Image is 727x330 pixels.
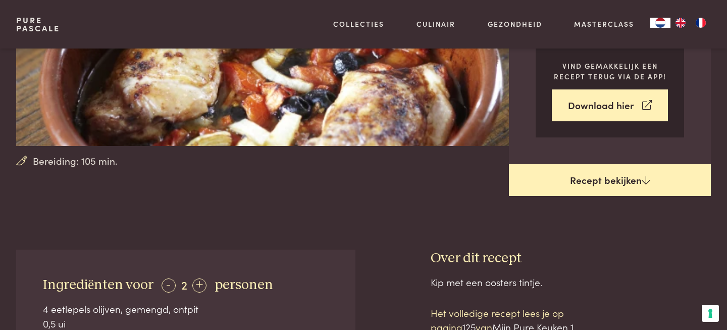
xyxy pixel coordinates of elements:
a: PurePascale [16,16,60,32]
a: Masterclass [574,19,634,29]
a: Gezondheid [488,19,542,29]
a: NL [650,18,670,28]
h3: Over dit recept [431,250,711,267]
aside: Language selected: Nederlands [650,18,711,28]
span: Ingrediënten voor [43,278,153,292]
button: Uw voorkeuren voor toestemming voor trackingtechnologieën [702,305,719,322]
p: Vind gemakkelijk een recept terug via de app! [552,61,668,81]
span: 2 [181,276,187,293]
a: Recept bekijken [509,164,711,197]
div: + [192,278,206,293]
a: Collecties [333,19,384,29]
div: Kip met een oosters tintje. [431,275,711,290]
div: - [162,278,176,293]
a: FR [691,18,711,28]
div: 4 eetlepels olijven, gemengd, ontpit [43,302,329,316]
a: EN [670,18,691,28]
ul: Language list [670,18,711,28]
span: personen [215,278,273,292]
a: Download hier [552,89,668,121]
div: Language [650,18,670,28]
span: Bereiding: 105 min. [33,154,118,168]
a: Culinair [417,19,455,29]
